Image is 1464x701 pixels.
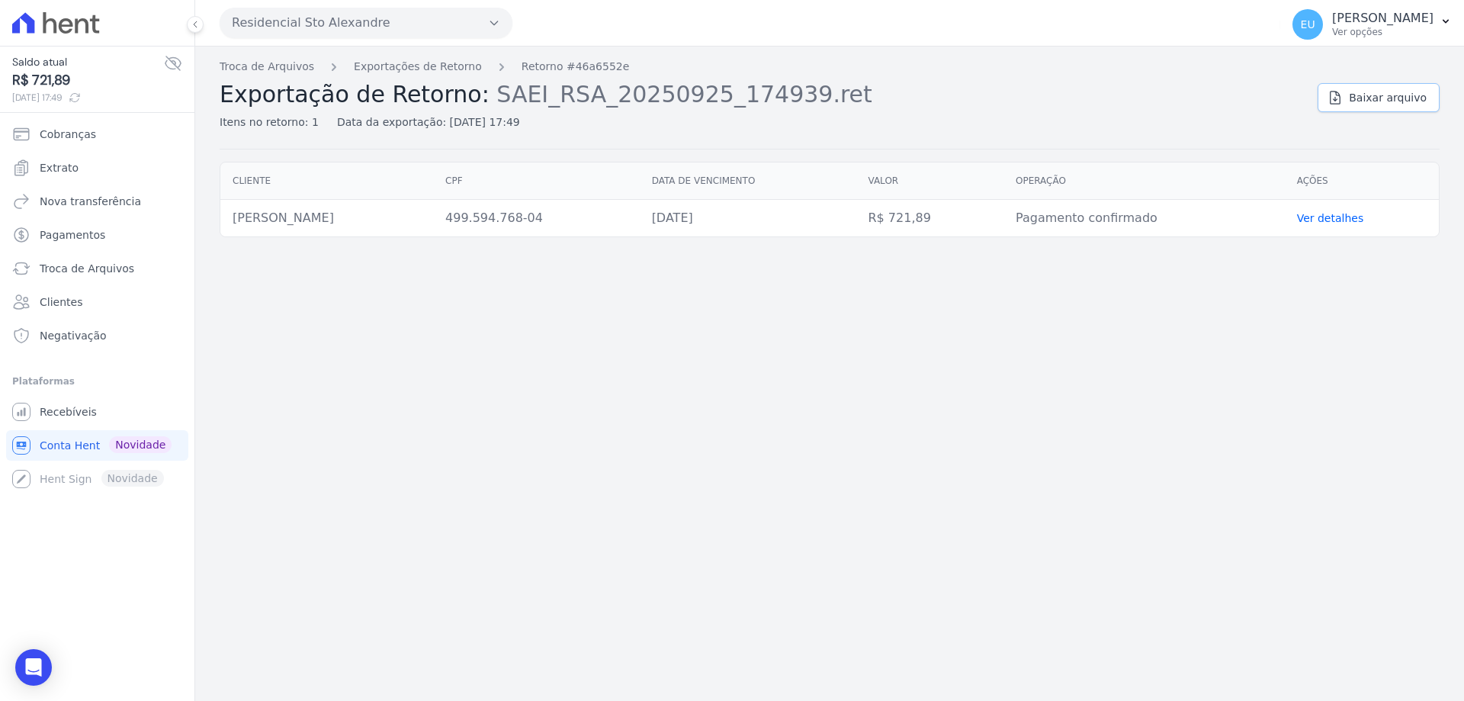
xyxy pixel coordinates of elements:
[1349,90,1427,105] span: Baixar arquivo
[220,162,433,200] th: Cliente
[6,253,188,284] a: Troca de Arquivos
[337,114,520,130] div: Data da exportação: [DATE] 17:49
[40,438,100,453] span: Conta Hent
[1301,19,1315,30] span: EU
[433,200,640,237] td: 499.594.768-04
[40,160,79,175] span: Extrato
[856,200,1003,237] td: R$ 721,89
[1332,11,1433,26] p: [PERSON_NAME]
[12,54,164,70] span: Saldo atual
[640,162,856,200] th: Data de vencimento
[1003,200,1285,237] td: Pagamento confirmado
[40,194,141,209] span: Nova transferência
[40,328,107,343] span: Negativação
[12,372,182,391] div: Plataformas
[6,397,188,427] a: Recebíveis
[220,59,314,75] a: Troca de Arquivos
[6,153,188,183] a: Extrato
[220,81,490,108] span: Exportação de Retorno:
[6,430,188,461] a: Conta Hent Novidade
[12,119,182,494] nav: Sidebar
[12,70,164,91] span: R$ 721,89
[6,320,188,351] a: Negativação
[220,114,319,130] div: Itens no retorno: 1
[6,186,188,217] a: Nova transferência
[220,59,1305,75] nav: Breadcrumb
[6,287,188,317] a: Clientes
[496,79,872,108] span: SAEI_RSA_20250925_174939.ret
[15,649,52,686] div: Open Intercom Messenger
[12,91,164,105] span: [DATE] 17:49
[1280,3,1464,46] button: EU [PERSON_NAME] Ver opções
[6,220,188,250] a: Pagamentos
[40,227,105,243] span: Pagamentos
[1318,83,1440,112] a: Baixar arquivo
[354,59,482,75] a: Exportações de Retorno
[40,294,82,310] span: Clientes
[220,8,512,38] button: Residencial Sto Alexandre
[1285,162,1439,200] th: Ações
[1003,162,1285,200] th: Operação
[640,200,856,237] td: [DATE]
[40,404,97,420] span: Recebíveis
[40,261,134,276] span: Troca de Arquivos
[522,59,630,75] a: Retorno #46a6552e
[220,200,433,237] td: [PERSON_NAME]
[856,162,1003,200] th: Valor
[40,127,96,142] span: Cobranças
[109,436,172,453] span: Novidade
[433,162,640,200] th: CPF
[1297,212,1364,224] a: Ver detalhes
[6,119,188,150] a: Cobranças
[1332,26,1433,38] p: Ver opções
